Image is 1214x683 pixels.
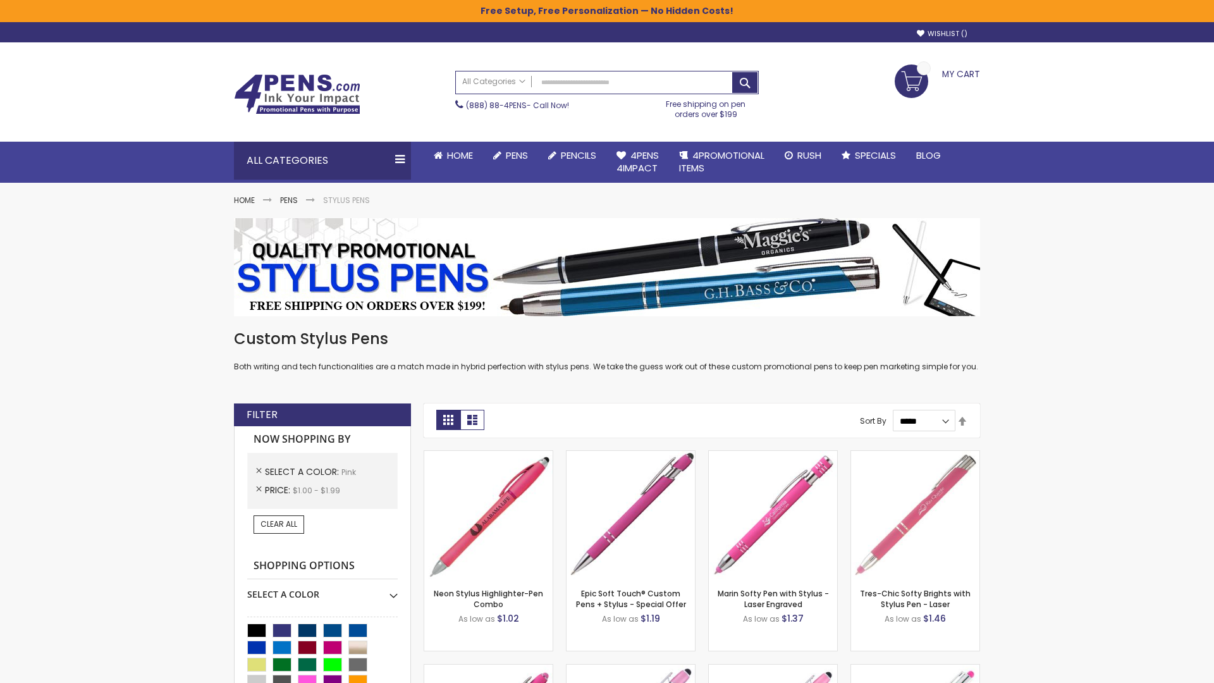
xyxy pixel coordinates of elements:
[576,588,686,609] a: Epic Soft Touch® Custom Pens + Stylus - Special Offer
[424,142,483,169] a: Home
[247,426,398,453] strong: Now Shopping by
[860,588,971,609] a: Tres-Chic Softy Brights with Stylus Pen - Laser
[234,142,411,180] div: All Categories
[616,149,659,175] span: 4Pens 4impact
[247,408,278,422] strong: Filter
[567,664,695,675] a: Ellipse Stylus Pen - LaserMax-Pink
[265,484,293,496] span: Price
[254,515,304,533] a: Clear All
[851,664,979,675] a: Tres-Chic Softy with Stylus Top Pen - ColorJet-Pink
[567,450,695,461] a: 4P-MS8B-Pink
[436,410,460,430] strong: Grid
[466,100,569,111] span: - Call Now!
[885,613,921,624] span: As low as
[234,218,980,316] img: Stylus Pens
[669,142,775,183] a: 4PROMOTIONALITEMS
[782,612,804,625] span: $1.37
[718,588,829,609] a: Marin Softy Pen with Stylus - Laser Engraved
[602,613,639,624] span: As low as
[860,415,886,426] label: Sort By
[606,142,669,183] a: 4Pens4impact
[506,149,528,162] span: Pens
[447,149,473,162] span: Home
[906,142,951,169] a: Blog
[247,579,398,601] div: Select A Color
[293,485,340,496] span: $1.00 - $1.99
[709,451,837,579] img: Marin Softy Pen with Stylus - Laser Engraved-Pink
[797,149,821,162] span: Rush
[261,519,297,529] span: Clear All
[653,94,759,120] div: Free shipping on pen orders over $199
[709,450,837,461] a: Marin Softy Pen with Stylus - Laser Engraved-Pink
[341,467,356,477] span: Pink
[466,100,527,111] a: (888) 88-4PENS
[641,612,660,625] span: $1.19
[851,450,979,461] a: Tres-Chic Softy Brights with Stylus Pen - Laser-Pink
[855,149,896,162] span: Specials
[679,149,764,175] span: 4PROMOTIONAL ITEMS
[851,451,979,579] img: Tres-Chic Softy Brights with Stylus Pen - Laser-Pink
[917,29,967,39] a: Wishlist
[709,664,837,675] a: Ellipse Stylus Pen - ColorJet-Pink
[916,149,941,162] span: Blog
[458,613,495,624] span: As low as
[923,612,946,625] span: $1.46
[462,77,525,87] span: All Categories
[280,195,298,206] a: Pens
[775,142,831,169] a: Rush
[234,195,255,206] a: Home
[424,664,553,675] a: Ellipse Softy Brights with Stylus Pen - Laser-Pink
[247,553,398,580] strong: Shopping Options
[561,149,596,162] span: Pencils
[538,142,606,169] a: Pencils
[234,329,980,372] div: Both writing and tech functionalities are a match made in hybrid perfection with stylus pens. We ...
[743,613,780,624] span: As low as
[831,142,906,169] a: Specials
[567,451,695,579] img: 4P-MS8B-Pink
[323,195,370,206] strong: Stylus Pens
[424,450,553,461] a: Neon Stylus Highlighter-Pen Combo-Pink
[234,74,360,114] img: 4Pens Custom Pens and Promotional Products
[424,451,553,579] img: Neon Stylus Highlighter-Pen Combo-Pink
[434,588,543,609] a: Neon Stylus Highlighter-Pen Combo
[234,329,980,349] h1: Custom Stylus Pens
[456,71,532,92] a: All Categories
[265,465,341,478] span: Select A Color
[497,612,519,625] span: $1.02
[483,142,538,169] a: Pens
